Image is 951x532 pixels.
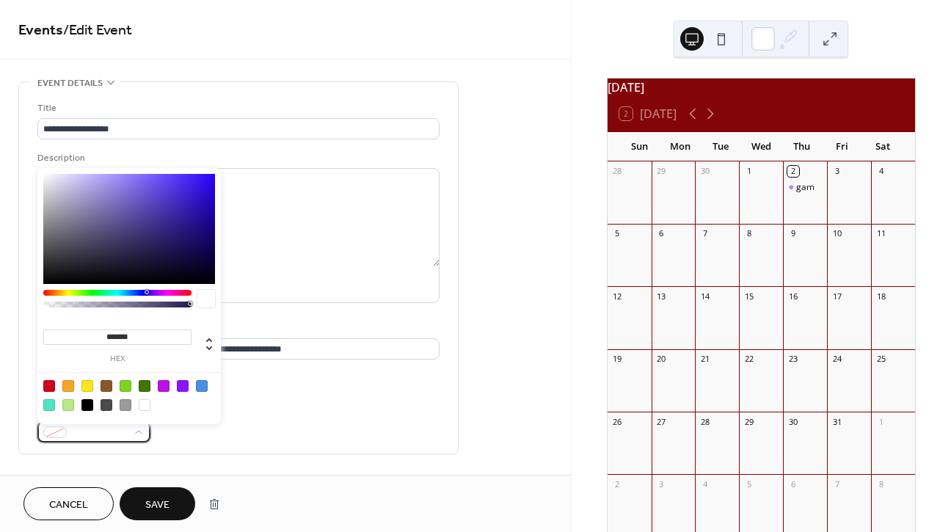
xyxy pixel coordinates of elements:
[743,228,754,239] div: 8
[741,132,781,161] div: Wed
[787,354,798,365] div: 23
[37,321,437,336] div: Location
[831,291,842,302] div: 17
[139,399,150,411] div: #FFFFFF
[81,399,93,411] div: #000000
[656,166,667,177] div: 29
[43,355,192,363] label: hex
[158,380,170,392] div: #BD10E0
[656,354,667,365] div: 20
[875,166,886,177] div: 4
[619,132,660,161] div: Sun
[743,354,754,365] div: 22
[787,228,798,239] div: 9
[37,150,437,166] div: Description
[875,416,886,427] div: 1
[196,380,208,392] div: #4A90E2
[831,416,842,427] div: 31
[875,478,886,489] div: 8
[822,132,862,161] div: Fri
[120,380,131,392] div: #7ED321
[18,16,63,45] a: Events
[831,228,842,239] div: 10
[145,498,170,513] span: Save
[43,380,55,392] div: #D0021B
[699,478,710,489] div: 4
[63,16,132,45] span: / Edit Event
[177,380,189,392] div: #9013FE
[37,101,437,116] div: Title
[37,76,103,91] span: Event details
[656,416,667,427] div: 27
[875,291,886,302] div: 18
[101,380,112,392] div: #8B572A
[699,166,710,177] div: 30
[787,478,798,489] div: 6
[863,132,903,161] div: Sat
[783,181,827,194] div: gam
[120,399,131,411] div: #9B9B9B
[875,354,886,365] div: 25
[699,416,710,427] div: 28
[699,291,710,302] div: 14
[101,399,112,411] div: #4A4A4A
[831,478,842,489] div: 7
[23,487,114,520] button: Cancel
[743,166,754,177] div: 1
[49,498,88,513] span: Cancel
[781,132,822,161] div: Thu
[612,291,623,302] div: 12
[787,166,798,177] div: 2
[656,228,667,239] div: 6
[612,228,623,239] div: 5
[612,166,623,177] div: 28
[120,487,195,520] button: Save
[831,166,842,177] div: 3
[139,380,150,392] div: #417505
[796,181,815,194] div: gam
[37,472,103,487] span: Date and time
[656,291,667,302] div: 13
[656,478,667,489] div: 3
[612,478,623,489] div: 2
[612,354,623,365] div: 19
[743,416,754,427] div: 29
[831,354,842,365] div: 24
[875,228,886,239] div: 11
[699,228,710,239] div: 7
[743,291,754,302] div: 15
[62,399,74,411] div: #B8E986
[787,291,798,302] div: 16
[43,399,55,411] div: #50E3C2
[660,132,700,161] div: Mon
[699,354,710,365] div: 21
[608,79,915,96] div: [DATE]
[81,380,93,392] div: #F8E71C
[612,416,623,427] div: 26
[787,416,798,427] div: 30
[62,380,74,392] div: #F5A623
[743,478,754,489] div: 5
[700,132,740,161] div: Tue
